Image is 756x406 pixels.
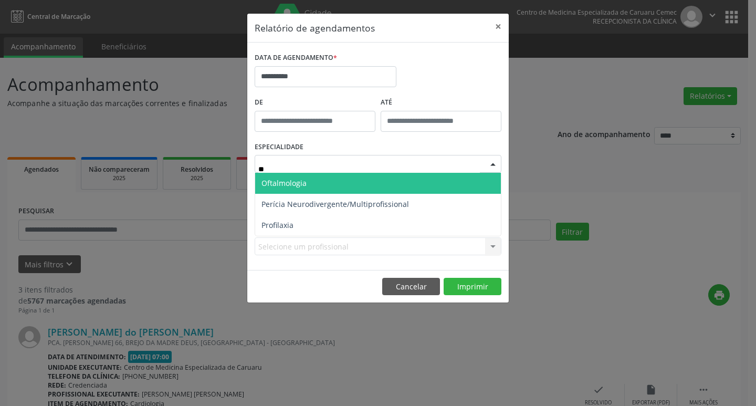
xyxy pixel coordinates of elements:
[381,95,501,111] label: ATÉ
[261,199,409,209] span: Perícia Neurodivergente/Multiprofissional
[255,21,375,35] h5: Relatório de agendamentos
[261,220,293,230] span: Profilaxia
[255,50,337,66] label: DATA DE AGENDAMENTO
[255,95,375,111] label: De
[382,278,440,296] button: Cancelar
[488,14,509,39] button: Close
[261,178,307,188] span: Oftalmologia
[255,139,303,155] label: ESPECIALIDADE
[444,278,501,296] button: Imprimir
